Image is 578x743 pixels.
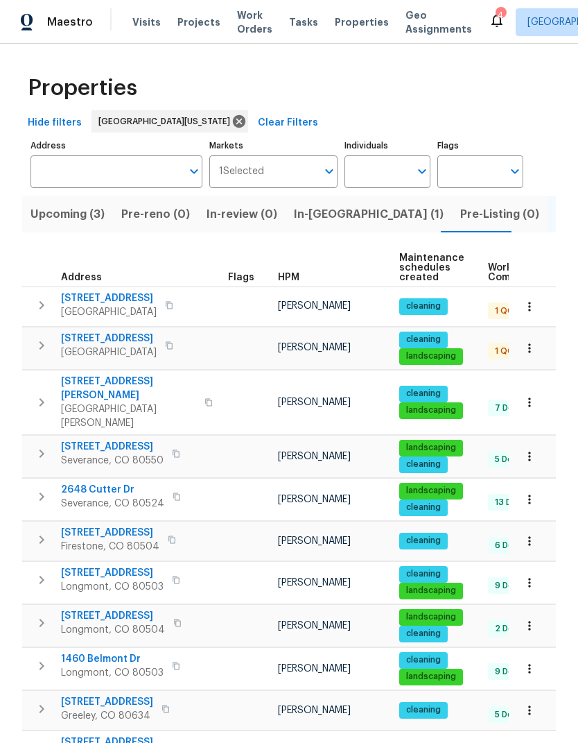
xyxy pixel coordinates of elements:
span: Longmont, CO 80504 [61,623,165,637]
span: [STREET_ADDRESS] [61,291,157,305]
button: Open [319,162,339,181]
span: 5 Done [489,709,529,721]
span: Maestro [47,15,93,29]
span: landscaping [401,350,462,362]
span: Work Order Completion [488,263,575,282]
span: [PERSON_NAME] [278,301,351,311]
span: Geo Assignments [405,8,472,36]
span: 1 QC [489,345,519,357]
span: cleaning [401,535,446,547]
label: Individuals [344,142,430,150]
span: Pre-reno (0) [121,205,190,224]
span: cleaning [401,568,446,580]
span: cleaning [401,654,446,666]
span: 2 Done [489,623,529,635]
span: [GEOGRAPHIC_DATA] [61,345,157,359]
span: cleaning [401,388,446,400]
span: Visits [132,15,161,29]
span: Severance, CO 80524 [61,497,164,511]
span: [PERSON_NAME] [278,706,351,715]
span: Upcoming (3) [30,205,105,224]
span: landscaping [401,671,462,683]
button: Open [184,162,204,181]
label: Markets [209,142,338,150]
span: Firestone, CO 80504 [61,540,159,554]
span: [GEOGRAPHIC_DATA] [61,305,157,319]
span: 6 Done [489,540,529,552]
span: Severance, CO 80550 [61,454,164,468]
span: 7 Done [489,402,529,414]
span: Clear Filters [258,114,318,132]
span: [STREET_ADDRESS] [61,526,159,540]
button: Hide filters [22,110,87,136]
span: cleaning [401,334,446,345]
span: [STREET_ADDRESS] [61,609,165,623]
span: In-review (0) [207,205,277,224]
span: [PERSON_NAME] [278,664,351,674]
button: Clear Filters [252,110,324,136]
span: [STREET_ADDRESS] [61,695,153,709]
span: cleaning [401,628,446,640]
span: landscaping [401,585,462,597]
span: [PERSON_NAME] [278,398,351,407]
span: Hide filters [28,114,82,132]
span: Address [61,273,102,282]
span: 9 Done [489,666,529,678]
span: Tasks [289,17,318,27]
span: cleaning [401,300,446,312]
span: [STREET_ADDRESS] [61,440,164,454]
div: [GEOGRAPHIC_DATA][US_STATE] [91,110,248,133]
span: landscaping [401,442,462,454]
span: Properties [28,81,137,95]
button: Open [505,162,525,181]
span: [STREET_ADDRESS] [61,332,157,345]
span: [PERSON_NAME] [278,452,351,461]
span: 13 Done [489,497,533,509]
span: [PERSON_NAME] [278,495,351,504]
span: [PERSON_NAME] [278,621,351,631]
span: 5 Done [489,454,529,466]
button: Open [412,162,432,181]
span: [PERSON_NAME] [278,578,351,588]
span: Greeley, CO 80634 [61,709,153,723]
span: [GEOGRAPHIC_DATA][US_STATE] [98,114,236,128]
span: landscaping [401,404,462,416]
label: Address [30,142,202,150]
label: Flags [437,142,523,150]
span: landscaping [401,611,462,623]
span: [PERSON_NAME] [278,343,351,352]
span: 1 Selected [219,166,264,178]
span: 1460 Belmont Dr [61,652,164,666]
span: [PERSON_NAME] [278,536,351,546]
span: [STREET_ADDRESS] [61,566,164,580]
span: cleaning [401,459,446,470]
span: 1 QC [489,305,519,317]
span: Flags [228,273,254,282]
span: Longmont, CO 80503 [61,666,164,680]
span: [STREET_ADDRESS][PERSON_NAME] [61,375,196,402]
span: 2648 Cutter Dr [61,483,164,497]
div: 4 [496,8,505,22]
span: Projects [177,15,220,29]
span: Work Orders [237,8,272,36]
span: Longmont, CO 80503 [61,580,164,594]
span: Maintenance schedules created [399,253,464,282]
span: landscaping [401,485,462,497]
span: 9 Done [489,580,529,592]
span: HPM [278,273,299,282]
span: cleaning [401,704,446,716]
span: In-[GEOGRAPHIC_DATA] (1) [294,205,444,224]
span: Properties [335,15,389,29]
span: cleaning [401,502,446,513]
span: [GEOGRAPHIC_DATA][PERSON_NAME] [61,402,196,430]
span: Pre-Listing (0) [460,205,539,224]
